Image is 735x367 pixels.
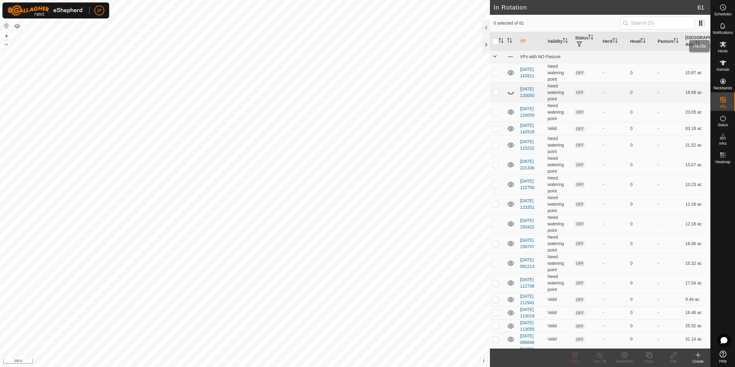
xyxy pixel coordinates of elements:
[603,201,626,208] div: -
[97,7,102,14] span: JP
[14,22,21,30] button: Map Layers
[613,39,618,44] p-sorticon: Activate to sort
[683,253,710,273] td: 15.32 ac
[628,346,655,359] td: 0
[715,160,730,164] span: Heatmap
[603,280,626,286] div: -
[655,135,683,155] td: -
[545,63,573,83] td: Need watering point
[683,333,710,346] td: 31.14 ac
[628,306,655,319] td: 0
[545,273,573,293] td: Need watering point
[621,17,695,30] input: Search (S)
[603,240,626,247] div: -
[3,22,10,30] button: Reset Map
[575,90,584,95] span: OFF
[683,135,710,155] td: 21.52 ac
[603,181,626,188] div: -
[603,70,626,76] div: -
[575,280,584,286] span: OFF
[545,83,573,102] td: Need watering point
[570,359,581,364] span: Delete
[520,294,534,305] a: [DATE] 112941
[655,83,683,102] td: -
[628,32,655,51] th: Head
[655,319,683,333] td: -
[628,319,655,333] td: 0
[520,347,534,358] a: [DATE] 090304
[628,175,655,194] td: 0
[612,359,637,364] div: Show/Hide
[628,155,655,175] td: 0
[575,126,584,131] span: OFF
[603,323,626,329] div: -
[673,39,678,44] p-sorticon: Activate to sort
[603,309,626,316] div: -
[520,277,534,288] a: [DATE] 112708
[655,253,683,273] td: -
[683,175,710,194] td: 10.23 ac
[683,319,710,333] td: 25.92 ac
[717,123,728,127] span: Status
[655,346,683,359] td: -
[603,142,626,148] div: -
[520,54,708,59] div: VPs with NO Pasture
[520,106,534,118] a: [DATE] 120059
[683,346,710,359] td: 32.99 ac
[641,39,646,44] p-sorticon: Activate to sort
[683,63,710,83] td: 10.87 ac
[628,214,655,234] td: 0
[520,257,534,269] a: [DATE] 091213
[575,143,584,148] span: OFF
[603,336,626,342] div: -
[600,32,628,51] th: Herd
[573,32,600,51] th: Status
[575,241,584,246] span: OFF
[628,135,655,155] td: 0
[603,89,626,96] div: -
[545,306,573,319] td: Valid
[719,359,727,363] span: Help
[520,179,534,190] a: [DATE] 122750
[494,4,697,11] h2: In Rotation
[520,87,534,98] a: [DATE] 120000
[520,123,534,134] a: [DATE] 142518
[545,155,573,175] td: Need watering point
[507,39,512,44] p-sorticon: Activate to sort
[603,125,626,132] div: -
[520,320,534,332] a: [DATE] 113055
[520,238,534,249] a: [DATE] 150707
[683,194,710,214] td: 12.28 ac
[718,49,728,53] span: Herds
[628,122,655,135] td: 0
[520,139,534,151] a: [DATE] 115232
[588,35,593,40] p-sorticon: Activate to sort
[545,253,573,273] td: Need watering point
[719,142,726,145] span: Infra
[683,234,710,253] td: 16.06 ac
[697,3,704,12] span: 61
[661,359,686,364] div: Edit
[575,202,584,207] span: OFF
[520,67,534,78] a: [DATE] 142611
[683,214,710,234] td: 12.18 ac
[603,260,626,267] div: -
[603,221,626,227] div: -
[220,359,244,365] a: Privacy Policy
[575,182,584,187] span: OFF
[628,333,655,346] td: 0
[655,194,683,214] td: -
[545,319,573,333] td: Valid
[719,105,726,108] span: VPs
[545,194,573,214] td: Need watering point
[575,324,584,329] span: OFF
[545,135,573,155] td: Need watering point
[714,12,731,16] span: Schedules
[695,42,700,47] p-sorticon: Activate to sort
[575,337,584,342] span: OFF
[3,32,10,40] button: +
[655,293,683,306] td: -
[655,333,683,346] td: -
[683,83,710,102] td: 16.68 ac
[545,214,573,234] td: Need watering point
